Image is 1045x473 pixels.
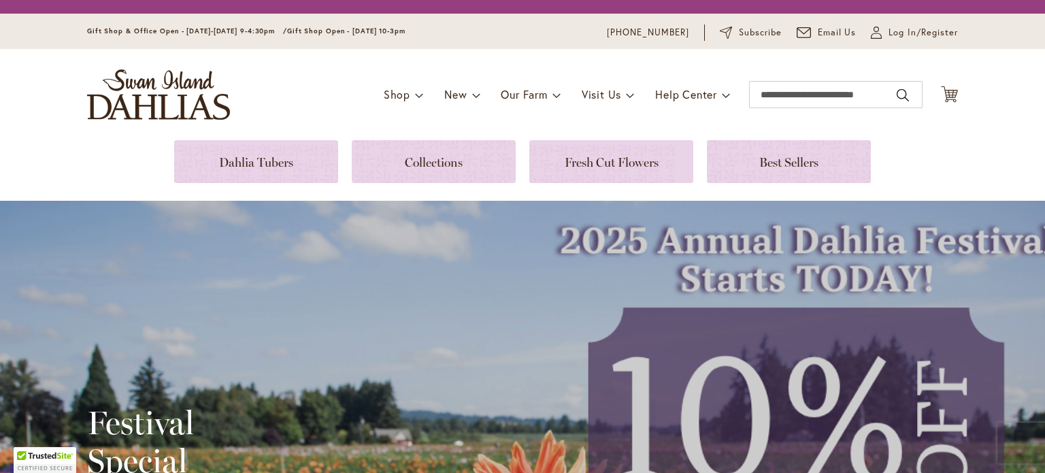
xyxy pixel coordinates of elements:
[582,87,621,101] span: Visit Us
[287,27,405,35] span: Gift Shop Open - [DATE] 10-3pm
[607,26,689,39] a: [PHONE_NUMBER]
[384,87,410,101] span: Shop
[897,84,909,106] button: Search
[818,26,857,39] span: Email Us
[889,26,958,39] span: Log In/Register
[871,26,958,39] a: Log In/Register
[87,69,230,120] a: store logo
[655,87,717,101] span: Help Center
[14,447,76,473] div: TrustedSite Certified
[739,26,782,39] span: Subscribe
[501,87,547,101] span: Our Farm
[797,26,857,39] a: Email Us
[87,27,287,35] span: Gift Shop & Office Open - [DATE]-[DATE] 9-4:30pm /
[720,26,782,39] a: Subscribe
[444,87,467,101] span: New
